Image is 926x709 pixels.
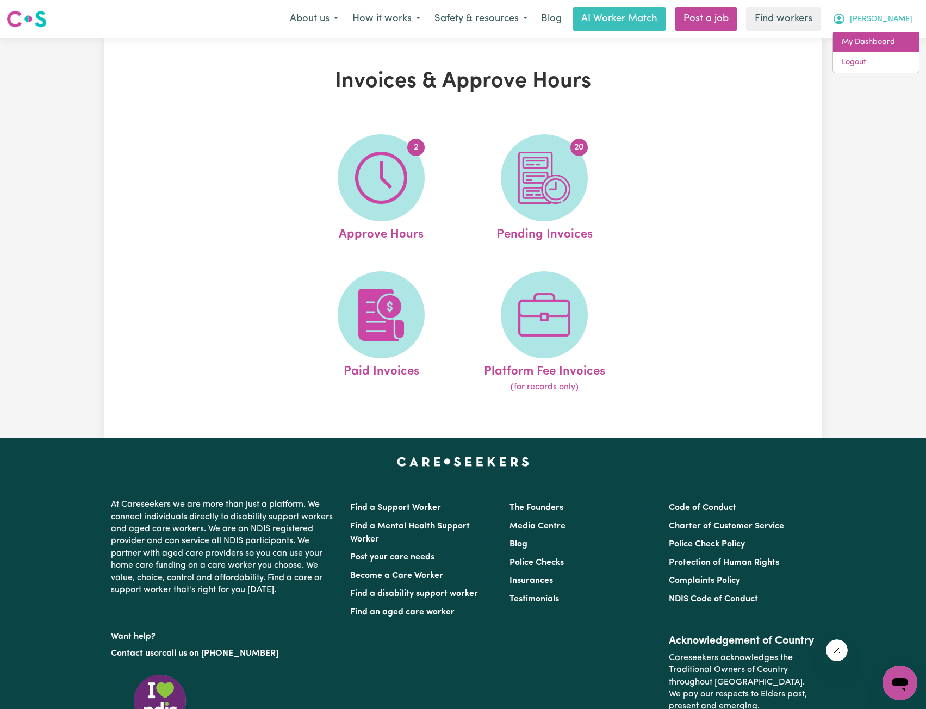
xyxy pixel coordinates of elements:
a: Police Check Policy [669,540,745,549]
a: Post a job [675,7,737,31]
a: Protection of Human Rights [669,558,779,567]
span: Pending Invoices [496,221,593,244]
span: 20 [570,139,588,156]
a: Find an aged care worker [350,608,455,617]
button: My Account [825,8,919,30]
span: 2 [407,139,425,156]
a: Testimonials [509,595,559,604]
h1: Invoices & Approve Hours [231,69,696,95]
button: About us [283,8,345,30]
button: How it works [345,8,427,30]
iframe: Button to launch messaging window [883,666,917,700]
a: Contact us [111,649,154,658]
a: Find workers [746,7,821,31]
p: At Careseekers we are more than just a platform. We connect individuals directly to disability su... [111,494,337,600]
a: My Dashboard [833,32,919,53]
a: AI Worker Match [573,7,666,31]
span: Platform Fee Invoices [484,358,605,381]
button: Safety & resources [427,8,535,30]
a: Charter of Customer Service [669,522,784,531]
a: Find a Mental Health Support Worker [350,522,470,544]
a: Pending Invoices [466,134,623,244]
a: Complaints Policy [669,576,740,585]
span: Paid Invoices [344,358,419,381]
p: Want help? [111,626,337,643]
span: Approve Hours [339,221,424,244]
a: Find a Support Worker [350,503,441,512]
span: [PERSON_NAME] [850,14,912,26]
a: Code of Conduct [669,503,736,512]
span: Need any help? [7,8,66,16]
a: Police Checks [509,558,564,567]
span: (for records only) [511,381,579,394]
a: Paid Invoices [303,271,459,394]
a: Blog [509,540,527,549]
a: call us on [PHONE_NUMBER] [162,649,278,658]
p: or [111,643,337,664]
a: Approve Hours [303,134,459,244]
a: Become a Care Worker [350,571,443,580]
a: Find a disability support worker [350,589,478,598]
h2: Acknowledgement of Country [669,635,815,648]
a: Careseekers logo [7,7,47,32]
iframe: Close message [826,639,848,661]
a: NDIS Code of Conduct [669,595,758,604]
a: Logout [833,52,919,73]
img: Careseekers logo [7,9,47,29]
a: Blog [535,7,568,31]
a: Insurances [509,576,553,585]
a: Platform Fee Invoices(for records only) [466,271,623,394]
a: The Founders [509,503,563,512]
a: Careseekers home page [397,457,529,466]
a: Post your care needs [350,553,434,562]
div: My Account [832,32,919,73]
a: Media Centre [509,522,565,531]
